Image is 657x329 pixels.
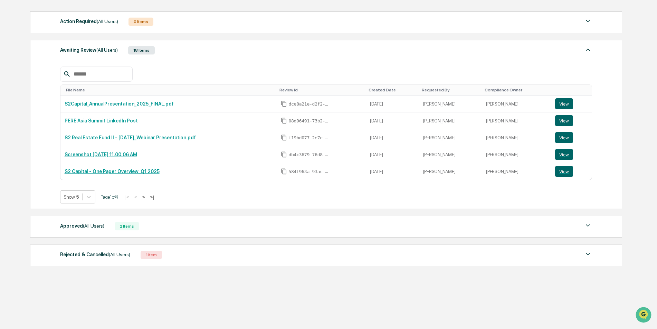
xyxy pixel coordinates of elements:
button: > [140,194,147,200]
a: View [555,115,588,126]
button: View [555,166,573,177]
td: [DATE] [366,163,419,180]
span: f19bd077-2e7e-4a2c-a75a-e341a11a0f04 [288,135,330,141]
a: Powered byPylon [49,117,84,122]
td: [PERSON_NAME] [482,112,551,129]
button: View [555,132,573,143]
span: Copy Id [281,151,287,158]
div: Rejected & Cancelled [60,250,130,259]
span: Copy Id [281,168,287,175]
img: caret [584,221,592,230]
div: 🔎 [7,101,12,106]
div: Start new chat [23,53,113,60]
div: Toggle SortBy [422,88,479,92]
td: [PERSON_NAME] [482,129,551,146]
div: 🖐️ [7,88,12,93]
td: [DATE] [366,146,419,163]
div: 2 Items [115,222,139,230]
a: S2 Real Estate Fund II - [DATE]_Webinar Presentation.pdf [65,135,196,140]
span: dce8a21e-d2f2-4463-9b9d-eda142470625 [288,101,330,107]
a: PERE Asia Summit LinkedIn Post [65,118,138,123]
div: Awaiting Review [60,46,118,54]
button: < [132,194,139,200]
button: |< [123,194,131,200]
td: [DATE] [366,96,419,112]
p: How can we help? [7,14,126,26]
div: Action Required [60,17,118,26]
div: Toggle SortBy [556,88,589,92]
div: 🗄️ [50,88,56,93]
span: Copy Id [281,101,287,107]
iframe: Open customer support [635,306,654,325]
div: 0 Items [128,18,153,26]
span: (All Users) [109,252,130,257]
td: [PERSON_NAME] [419,129,482,146]
a: S2Capital_AnnualPresentation_2025_FINAL.pdf [65,101,174,107]
span: Data Lookup [14,100,44,107]
a: 🖐️Preclearance [4,84,47,97]
button: View [555,115,573,126]
td: [PERSON_NAME] [482,163,551,180]
button: >| [148,194,156,200]
td: [PERSON_NAME] [482,146,551,163]
div: Toggle SortBy [66,88,274,92]
td: [PERSON_NAME] [419,112,482,129]
div: Toggle SortBy [369,88,416,92]
a: View [555,166,588,177]
a: 🔎Data Lookup [4,97,46,110]
img: caret [584,46,592,54]
a: View [555,98,588,109]
a: View [555,149,588,160]
a: S2 Capital - One Pager Overview_Q1 2025 [65,169,160,174]
span: Page 1 of 4 [101,194,118,200]
td: [PERSON_NAME] [482,96,551,112]
td: [PERSON_NAME] [419,96,482,112]
span: (All Users) [96,47,118,53]
span: (All Users) [83,223,104,229]
img: caret [584,17,592,25]
img: 1746055101610-c473b297-6a78-478c-a979-82029cc54cd1 [7,53,19,65]
td: [PERSON_NAME] [419,163,482,180]
button: View [555,98,573,109]
a: Screenshot [DATE] 11.00.06 AM [65,152,137,157]
a: View [555,132,588,143]
span: Copy Id [281,134,287,141]
span: db4c3679-76d8-4009-b0c1-28ecbe62b36f [288,152,330,158]
div: Approved [60,221,104,230]
span: (All Users) [97,19,118,24]
span: 08d96491-73b2-48bd-9403-7be4defdb32f [288,118,330,124]
td: [DATE] [366,129,419,146]
button: Start new chat [117,55,126,63]
button: View [555,149,573,160]
a: 🗄️Attestations [47,84,88,97]
span: Preclearance [14,87,45,94]
div: 1 Item [141,251,162,259]
span: 584f963a-93ac-4340-83c0-6fe56d3889ec [288,169,330,175]
img: caret [584,250,592,258]
div: Toggle SortBy [279,88,363,92]
div: 18 Items [128,46,155,54]
span: Copy Id [281,118,287,124]
span: Pylon [69,117,84,122]
div: We're available if you need us! [23,60,87,65]
td: [DATE] [366,112,419,129]
div: Toggle SortBy [485,88,548,92]
td: [PERSON_NAME] [419,146,482,163]
input: Clear [18,31,114,39]
span: Attestations [57,87,86,94]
